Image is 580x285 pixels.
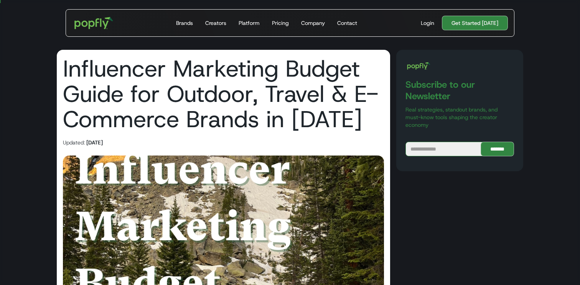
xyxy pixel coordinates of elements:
[405,106,514,129] p: Real strategies, standout brands, and must-know tools shaping the creator economy
[405,79,514,102] h3: Subscribe to our Newsletter
[176,19,193,27] div: Brands
[173,10,196,36] a: Brands
[236,10,263,36] a: Platform
[269,10,292,36] a: Pricing
[205,19,226,27] div: Creators
[86,139,103,146] div: [DATE]
[301,19,325,27] div: Company
[442,16,508,30] a: Get Started [DATE]
[418,19,437,27] a: Login
[63,139,85,146] div: Updated:
[63,56,384,132] h1: Influencer Marketing Budget Guide for Outdoor, Travel & E-Commerce Brands in [DATE]
[405,142,514,156] form: Blog Subscribe
[421,19,434,27] div: Login
[298,10,328,36] a: Company
[202,10,229,36] a: Creators
[272,19,289,27] div: Pricing
[337,19,357,27] div: Contact
[239,19,260,27] div: Platform
[334,10,360,36] a: Contact
[69,11,119,34] a: home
